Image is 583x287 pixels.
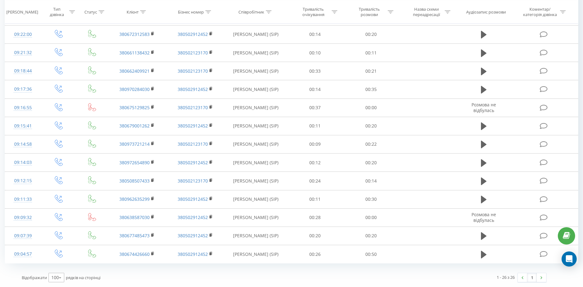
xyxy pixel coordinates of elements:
a: 380502123170 [178,50,208,56]
td: 00:14 [287,25,343,43]
td: 00:28 [287,208,343,227]
a: 380502912452 [178,251,208,257]
div: 09:14:58 [11,138,34,150]
a: 380502123170 [178,104,208,110]
td: 00:00 [343,98,399,117]
a: 380638587030 [119,214,150,220]
td: [PERSON_NAME] (SIP) [224,245,287,263]
td: 00:12 [287,154,343,172]
div: 09:07:39 [11,230,34,242]
td: 00:20 [343,154,399,172]
a: 380672312583 [119,31,150,37]
a: 380502912452 [178,86,208,92]
td: [PERSON_NAME] (SIP) [224,227,287,245]
a: 380675129825 [119,104,150,110]
a: 380502912452 [178,233,208,239]
td: 00:35 [343,80,399,98]
a: 380502123170 [178,141,208,147]
a: 1 [527,273,537,282]
div: 09:14:03 [11,156,34,169]
a: 380679001262 [119,123,150,129]
div: 09:16:55 [11,102,34,114]
td: 00:11 [287,190,343,208]
td: 00:30 [343,190,399,208]
a: 380661138432 [119,50,150,56]
a: 380502123170 [178,178,208,184]
td: [PERSON_NAME] (SIP) [224,208,287,227]
div: [PERSON_NAME] [6,9,38,14]
a: 380674426660 [119,251,150,257]
td: 00:20 [343,25,399,43]
a: 380502912452 [178,196,208,202]
a: 380677485473 [119,233,150,239]
a: 380502912452 [178,123,208,129]
div: 09:12:15 [11,175,34,187]
td: [PERSON_NAME] (SIP) [224,154,287,172]
div: 09:09:32 [11,211,34,224]
span: рядків на сторінці [66,275,100,280]
td: [PERSON_NAME] (SIP) [224,172,287,190]
td: 00:14 [287,80,343,98]
div: 100 [51,274,59,281]
td: 00:20 [343,227,399,245]
td: [PERSON_NAME] (SIP) [224,135,287,153]
td: 00:09 [287,135,343,153]
td: 00:37 [287,98,343,117]
td: [PERSON_NAME] (SIP) [224,62,287,80]
a: 380662409921 [119,68,150,74]
div: Аудіозапис розмови [466,9,506,14]
td: 00:50 [343,245,399,263]
td: 00:26 [287,245,343,263]
span: Відображати [22,275,47,280]
div: 09:18:44 [11,65,34,77]
a: 380502912452 [178,160,208,166]
td: 00:11 [343,44,399,62]
div: 09:15:41 [11,120,34,132]
td: 00:20 [287,227,343,245]
a: 380970284030 [119,86,150,92]
a: 380502123170 [178,68,208,74]
a: 380502912452 [178,31,208,37]
a: 380973721214 [119,141,150,147]
div: Бізнес номер [178,9,204,14]
td: [PERSON_NAME] (SIP) [224,117,287,135]
div: 09:11:33 [11,193,34,205]
a: 380962635299 [119,196,150,202]
a: 380972654890 [119,160,150,166]
a: 380502912452 [178,214,208,220]
span: Розмова не відбулась [472,211,496,223]
a: 380508507433 [119,178,150,184]
td: [PERSON_NAME] (SIP) [224,44,287,62]
div: 09:17:36 [11,83,34,95]
div: Open Intercom Messenger [562,251,577,267]
td: 00:11 [287,117,343,135]
div: 09:04:57 [11,248,34,260]
div: Співробітник [238,9,264,14]
td: 00:20 [343,117,399,135]
td: 00:00 [343,208,399,227]
td: [PERSON_NAME] (SIP) [224,190,287,208]
td: [PERSON_NAME] (SIP) [224,25,287,43]
td: 00:24 [287,172,343,190]
td: 00:33 [287,62,343,80]
td: [PERSON_NAME] (SIP) [224,80,287,98]
div: 09:21:32 [11,47,34,59]
div: 09:22:00 [11,28,34,41]
div: Статус [84,9,97,14]
div: Назва схеми переадресації [409,7,443,17]
td: [PERSON_NAME] (SIP) [224,98,287,117]
td: 00:21 [343,62,399,80]
div: Тривалість очікування [296,7,330,17]
span: Розмова не відбулась [472,102,496,113]
div: Коментар/категорія дзвінка [522,7,558,17]
td: 00:10 [287,44,343,62]
div: Клієнт [127,9,139,14]
td: 00:22 [343,135,399,153]
div: Тип дзвінка [46,7,68,17]
td: 00:14 [343,172,399,190]
div: Тривалість розмови [352,7,386,17]
div: 1 - 26 з 26 [497,274,515,280]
